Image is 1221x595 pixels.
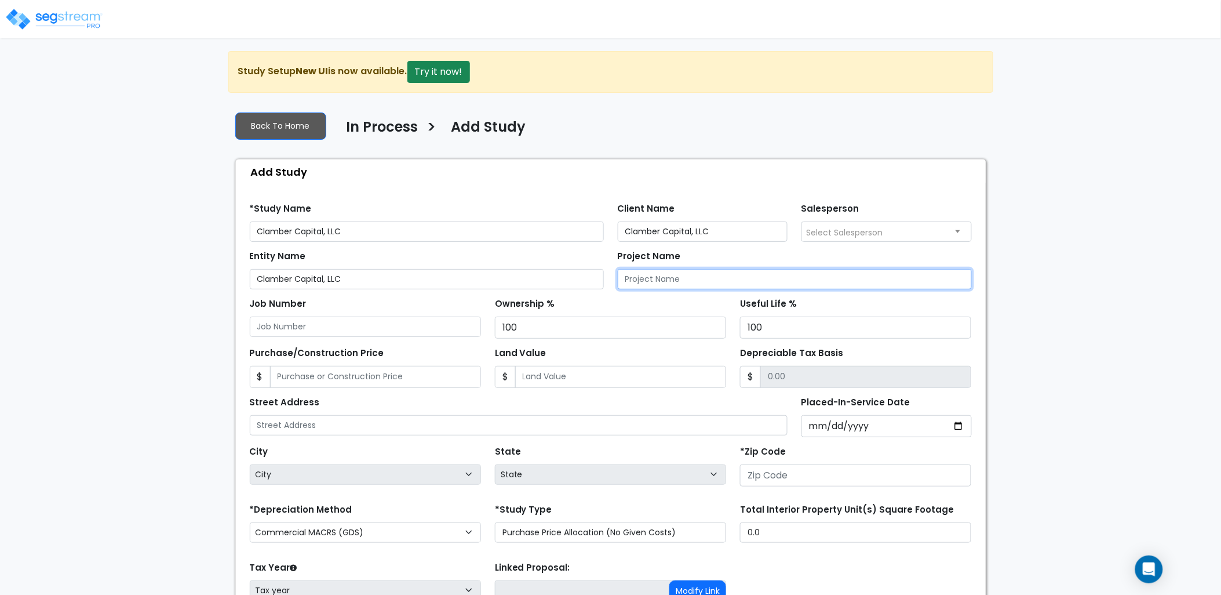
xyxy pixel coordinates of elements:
input: Land Value [515,366,726,388]
label: Total Interior Property Unit(s) Square Footage [740,503,954,517]
label: Placed-In-Service Date [801,396,910,409]
h4: Add Study [451,119,526,139]
label: *Depreciation Method [250,503,352,517]
h4: In Process [347,119,418,139]
label: Salesperson [801,202,859,216]
label: City [250,445,268,459]
input: Project Name [618,269,972,289]
label: State [495,445,521,459]
label: Job Number [250,297,307,311]
strong: New UI [296,64,329,78]
div: Study Setup is now available. [228,51,993,93]
span: $ [495,366,516,388]
input: Entity Name [250,269,604,289]
input: Ownership % [495,317,726,339]
button: Try it now! [407,61,470,83]
label: Useful Life % [740,297,797,311]
span: $ [740,366,761,388]
label: Linked Proposal: [495,561,570,575]
input: Study Name [250,222,604,242]
input: Street Address [250,415,788,436]
label: Entity Name [250,250,306,263]
h3: > [427,118,437,140]
input: Zip Code [740,465,971,487]
label: Tax Year [250,561,297,575]
label: *Study Type [495,503,552,517]
label: Purchase/Construction Price [250,347,384,360]
input: Client Name [618,222,788,242]
div: Open Intercom Messenger [1135,556,1163,583]
input: Useful Life % [740,317,971,339]
a: Back To Home [235,113,326,140]
span: Select Salesperson [807,227,883,238]
label: Street Address [250,396,320,409]
label: *Study Name [250,202,312,216]
input: Purchase or Construction Price [270,366,481,388]
label: *Zip Code [740,445,786,459]
div: Add Study [242,159,986,184]
span: $ [250,366,271,388]
label: Depreciable Tax Basis [740,347,843,360]
img: logo_pro_r.png [5,8,103,31]
input: 0.00 [760,366,971,388]
label: Client Name [618,202,675,216]
a: In Process [338,119,418,143]
input: Job Number [250,317,481,337]
label: Ownership % [495,297,555,311]
input: total square foot [740,523,971,543]
label: Project Name [618,250,681,263]
label: Land Value [495,347,546,360]
a: Add Study [443,119,526,143]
